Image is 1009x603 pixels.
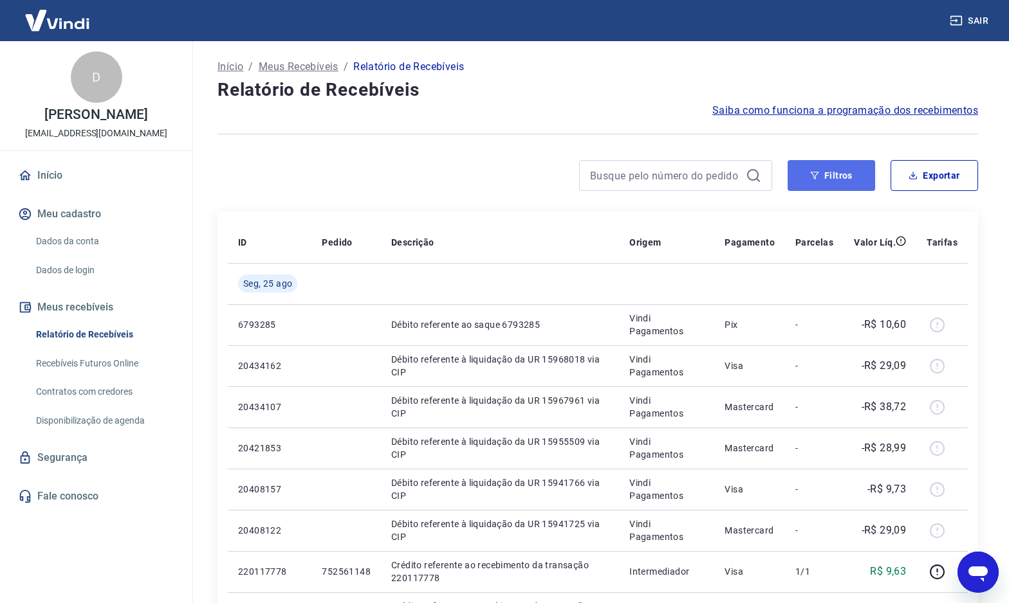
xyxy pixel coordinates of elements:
button: Meus recebíveis [15,293,177,321]
p: / [344,59,348,75]
p: Vindi Pagamentos [629,312,704,337]
p: Relatório de Recebíveis [353,59,464,75]
p: Crédito referente ao recebimento da transação 220117778 [391,559,609,584]
p: 1/1 [795,565,833,578]
p: Visa [725,565,775,578]
p: [PERSON_NAME] [44,108,147,122]
p: Vindi Pagamentos [629,517,704,543]
button: Exportar [891,160,978,191]
a: Dados de login [31,257,177,283]
a: Dados da conta [31,228,177,255]
p: Débito referente à liquidação da UR 15941725 via CIP [391,517,609,543]
a: Início [15,161,177,190]
p: Visa [725,483,775,496]
p: 220117778 [238,565,301,578]
a: Contratos com credores [31,379,177,405]
iframe: Botão para abrir a janela de mensagens [958,552,999,593]
a: Segurança [15,444,177,472]
p: Mastercard [725,401,775,413]
p: - [795,401,833,413]
img: Vindi [15,1,99,40]
p: Valor Líq. [854,236,896,249]
p: Débito referente à liquidação da UR 15955509 via CIP [391,435,609,461]
p: Pagamento [725,236,775,249]
p: -R$ 29,09 [862,358,907,373]
p: 20434162 [238,359,301,372]
a: Disponibilização de agenda [31,408,177,434]
p: 20434107 [238,401,301,413]
button: Filtros [788,160,875,191]
input: Busque pelo número do pedido [590,166,741,185]
p: Vindi Pagamentos [629,476,704,502]
p: Vindi Pagamentos [629,394,704,420]
p: 20408157 [238,483,301,496]
p: - [795,524,833,537]
p: Parcelas [795,236,833,249]
a: Fale conosco [15,482,177,510]
p: Débito referente à liquidação da UR 15941766 via CIP [391,476,609,502]
p: - [795,359,833,372]
p: Visa [725,359,775,372]
p: Débito referente ao saque 6793285 [391,318,609,331]
p: -R$ 29,09 [862,523,907,538]
p: - [795,442,833,455]
p: Débito referente à liquidação da UR 15967961 via CIP [391,394,609,420]
p: Tarifas [927,236,958,249]
p: Intermediador [629,565,704,578]
div: D [71,51,122,103]
p: Pix [725,318,775,331]
h4: Relatório de Recebíveis [218,77,978,103]
p: 752561148 [322,565,371,578]
p: [EMAIL_ADDRESS][DOMAIN_NAME] [25,127,167,140]
a: Relatório de Recebíveis [31,321,177,348]
p: - [795,318,833,331]
button: Sair [947,9,994,33]
p: Pedido [322,236,352,249]
a: Saiba como funciona a programação dos recebimentos [712,103,978,118]
a: Recebíveis Futuros Online [31,350,177,377]
p: -R$ 28,99 [862,440,907,456]
p: Mastercard [725,442,775,455]
p: Mastercard [725,524,775,537]
p: Vindi Pagamentos [629,435,704,461]
a: Meus Recebíveis [259,59,338,75]
p: -R$ 9,73 [867,482,906,497]
p: 20408122 [238,524,301,537]
p: Descrição [391,236,434,249]
p: -R$ 38,72 [862,399,907,415]
p: ID [238,236,247,249]
p: / [248,59,253,75]
p: Vindi Pagamentos [629,353,704,379]
p: R$ 9,63 [870,564,906,579]
span: Seg, 25 ago [243,277,292,290]
p: 20421853 [238,442,301,455]
p: -R$ 10,60 [862,317,907,332]
a: Início [218,59,243,75]
button: Meu cadastro [15,200,177,228]
p: - [795,483,833,496]
p: Débito referente à liquidação da UR 15968018 via CIP [391,353,609,379]
p: Origem [629,236,661,249]
p: 6793285 [238,318,301,331]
